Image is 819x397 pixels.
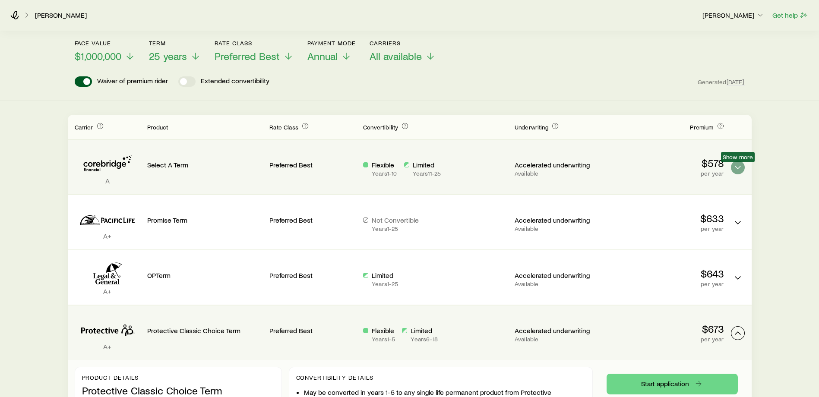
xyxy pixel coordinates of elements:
[411,326,437,335] p: Limited
[75,232,140,240] p: A+
[608,157,724,169] p: $578
[608,212,724,224] p: $633
[307,40,356,47] p: Payment Mode
[372,170,397,177] p: Years 1 - 10
[515,170,601,177] p: Available
[147,271,263,280] p: OPTerm
[515,123,548,131] span: Underwriting
[307,40,356,63] button: Payment ModeAnnual
[411,336,437,343] p: Years 6 - 18
[269,271,356,280] p: Preferred Best
[370,40,436,63] button: CarriersAll available
[727,78,745,86] span: [DATE]
[35,11,87,19] a: [PERSON_NAME]
[75,176,140,185] p: A
[215,50,280,62] span: Preferred Best
[607,374,738,394] a: Start application
[82,374,275,381] p: Product details
[269,161,356,169] p: Preferred Best
[515,161,601,169] p: Accelerated underwriting
[772,10,809,20] button: Get help
[372,271,398,280] p: Limited
[215,40,294,63] button: Rate ClassPreferred Best
[608,268,724,280] p: $643
[296,374,585,381] p: Convertibility Details
[372,336,395,343] p: Years 1 - 5
[515,326,601,335] p: Accelerated underwriting
[75,40,135,47] p: Face value
[372,216,419,224] p: Not Convertible
[147,161,263,169] p: Select A Term
[75,287,140,296] p: A+
[702,11,765,19] p: [PERSON_NAME]
[370,40,436,47] p: Carriers
[608,280,724,287] p: per year
[269,216,356,224] p: Preferred Best
[702,10,765,21] button: [PERSON_NAME]
[370,50,422,62] span: All available
[75,342,140,351] p: A+
[149,40,201,63] button: Term25 years
[372,280,398,287] p: Years 1 - 25
[608,323,724,335] p: $673
[147,326,263,335] p: Protective Classic Choice Term
[413,170,441,177] p: Years 11 - 25
[372,326,395,335] p: Flexible
[75,40,135,63] button: Face value$1,000,000
[363,123,398,131] span: Convertibility
[147,216,263,224] p: Promise Term
[75,50,121,62] span: $1,000,000
[515,280,601,287] p: Available
[97,76,168,87] p: Waiver of premium rider
[413,161,441,169] p: Limited
[304,388,585,397] li: May be converted in years 1-5 to any single life permanent product from Protective
[372,161,397,169] p: Flexible
[149,40,201,47] p: Term
[698,78,744,86] span: Generated
[307,50,338,62] span: Annual
[515,216,601,224] p: Accelerated underwriting
[269,123,298,131] span: Rate Class
[269,326,356,335] p: Preferred Best
[147,123,168,131] span: Product
[608,225,724,232] p: per year
[723,154,753,161] span: Show more
[82,384,275,397] p: Protective Classic Choice Term
[515,225,601,232] p: Available
[201,76,269,87] p: Extended convertibility
[690,123,713,131] span: Premium
[608,336,724,343] p: per year
[608,170,724,177] p: per year
[75,123,93,131] span: Carrier
[149,50,187,62] span: 25 years
[515,271,601,280] p: Accelerated underwriting
[215,40,294,47] p: Rate Class
[515,336,601,343] p: Available
[372,225,419,232] p: Years 1 - 25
